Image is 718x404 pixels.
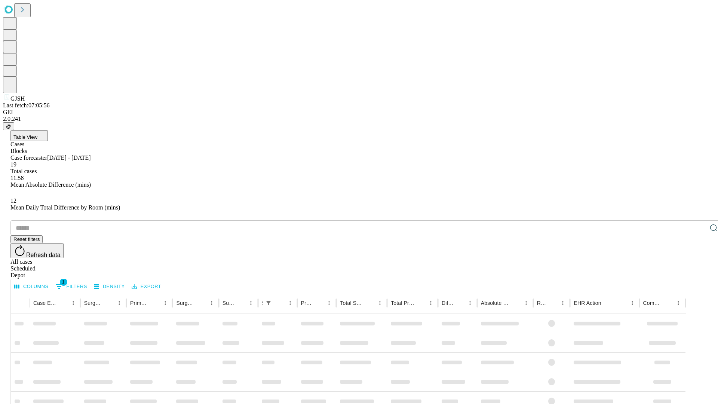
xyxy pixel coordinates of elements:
div: 2.0.241 [3,116,715,122]
button: Menu [246,298,256,308]
div: Scheduled In Room Duration [262,300,263,306]
span: Mean Absolute Difference (mins) [10,181,91,188]
button: Sort [274,298,285,308]
button: Sort [415,298,426,308]
div: Difference [442,300,454,306]
button: Table View [10,130,48,141]
span: 11.58 [10,175,24,181]
div: GEI [3,109,715,116]
span: Refresh data [26,252,61,258]
span: Total cases [10,168,37,174]
button: Show filters [263,298,274,308]
button: @ [3,122,14,130]
button: Menu [160,298,171,308]
button: Menu [558,298,568,308]
span: Case forecaster [10,154,47,161]
span: Reset filters [13,236,40,242]
button: Menu [521,298,531,308]
div: Comments [643,300,662,306]
div: Primary Service [130,300,149,306]
button: Menu [68,298,79,308]
button: Sort [150,298,160,308]
span: 12 [10,198,16,204]
button: Menu [285,298,295,308]
button: Refresh data [10,243,64,258]
div: Total Predicted Duration [391,300,414,306]
button: Sort [196,298,206,308]
div: EHR Action [574,300,601,306]
button: Sort [602,298,613,308]
button: Sort [663,298,673,308]
span: Table View [13,134,37,140]
button: Menu [206,298,217,308]
div: Surgeon Name [84,300,103,306]
div: Resolved in EHR [537,300,547,306]
button: Sort [235,298,246,308]
button: Show filters [53,281,89,293]
span: Last fetch: 07:05:56 [3,102,50,108]
span: GJSH [10,95,25,102]
button: Sort [364,298,375,308]
button: Sort [58,298,68,308]
button: Menu [465,298,475,308]
button: Sort [510,298,521,308]
span: [DATE] - [DATE] [47,154,90,161]
span: 19 [10,161,16,168]
span: Mean Daily Total Difference by Room (mins) [10,204,120,211]
div: 1 active filter [263,298,274,308]
span: 1 [60,278,67,286]
div: Total Scheduled Duration [340,300,363,306]
button: Export [130,281,163,293]
button: Density [92,281,127,293]
div: Case Epic Id [33,300,57,306]
button: Menu [627,298,638,308]
button: Select columns [12,281,50,293]
button: Reset filters [10,235,43,243]
button: Menu [375,298,385,308]
div: Predicted In Room Duration [301,300,313,306]
div: Surgery Date [223,300,234,306]
button: Menu [426,298,436,308]
span: @ [6,123,11,129]
button: Menu [673,298,684,308]
div: Surgery Name [176,300,195,306]
button: Menu [324,298,334,308]
button: Sort [313,298,324,308]
button: Sort [454,298,465,308]
button: Menu [114,298,125,308]
button: Sort [547,298,558,308]
button: Sort [104,298,114,308]
div: Absolute Difference [481,300,510,306]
